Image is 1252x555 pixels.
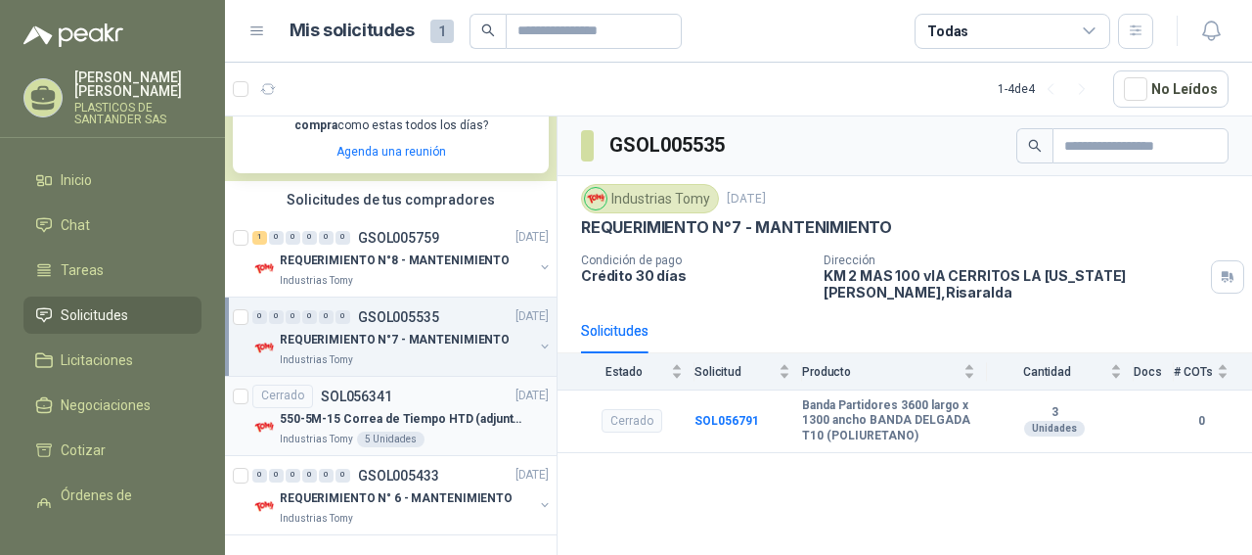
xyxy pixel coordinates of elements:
a: SOL056791 [694,414,759,428]
p: [DATE] [515,387,549,405]
img: Company Logo [585,188,606,209]
span: Chat [61,214,90,236]
th: Solicitud [694,353,802,390]
p: [DATE] [515,466,549,485]
p: Industrias Tomy [280,511,353,527]
b: 0 [1174,412,1229,431]
span: # COTs [1174,365,1213,379]
span: Solicitud [694,365,775,379]
p: [DATE] [727,190,766,208]
th: Estado [558,353,694,390]
div: 0 [319,469,334,483]
div: Todas [927,21,968,42]
a: 1 0 0 0 0 0 GSOL005759[DATE] Company LogoREQUERIMIENTO N°8 - MANTENIMIENTOIndustrias Tomy [252,226,553,289]
th: Producto [802,353,987,390]
a: Agenda una reunión [336,145,446,159]
span: Licitaciones [61,349,133,371]
p: REQUERIMIENTO N° 6 - MANTENIMIENTO [280,489,513,508]
div: Industrias Tomy [581,184,719,213]
p: Industrias Tomy [280,352,353,368]
div: Solicitudes de tus compradores [225,181,557,218]
span: Inicio [61,169,92,191]
div: 0 [252,310,267,324]
a: Solicitudes [23,297,201,334]
div: 0 [319,231,334,245]
div: 0 [269,231,284,245]
span: Cantidad [987,365,1106,379]
span: search [481,23,495,37]
div: 0 [335,231,350,245]
img: Company Logo [252,337,276,360]
p: Condición de pago [581,254,808,267]
span: Estado [581,365,667,379]
b: 3 [987,405,1122,421]
div: 0 [302,469,317,483]
p: [DATE] [515,228,549,247]
div: 0 [335,469,350,483]
b: Banda Partidores 3600 largo x 1300 ancho BANDA DELGADA T10 (POLIURETANO) [802,398,975,444]
h3: GSOL005535 [609,130,728,161]
a: 0 0 0 0 0 0 GSOL005535[DATE] Company LogoREQUERIMIENTO N°7 - MANTENIMIENTOIndustrias Tomy [252,305,553,368]
a: Tareas [23,252,201,289]
a: Licitaciones [23,342,201,379]
button: No Leídos [1113,70,1229,108]
div: Solicitudes [581,320,648,342]
div: 0 [286,469,300,483]
p: ¿Quieres recibir como estas todos los días? [245,98,537,135]
th: # COTs [1174,353,1252,390]
div: Cerrado [252,385,313,408]
p: 550-5M-15 Correa de Tiempo HTD (adjuntar ficha y /o imagenes) [280,410,523,429]
p: Dirección [824,254,1203,267]
span: 1 [430,20,454,43]
a: Negociaciones [23,387,201,424]
p: GSOL005759 [358,231,439,245]
th: Docs [1134,353,1174,390]
b: cientos de solicitudes de compra [294,100,506,132]
span: Solicitudes [61,304,128,326]
div: 0 [269,469,284,483]
img: Logo peakr [23,23,123,47]
div: 0 [302,310,317,324]
p: Crédito 30 días [581,267,808,284]
div: 0 [335,310,350,324]
p: [DATE] [515,307,549,326]
div: 0 [302,231,317,245]
span: Tareas [61,259,104,281]
div: Cerrado [602,409,662,433]
div: 0 [269,310,284,324]
p: REQUERIMIENTO N°7 - MANTENIMIENTO [280,331,510,349]
th: Cantidad [987,353,1134,390]
p: [PERSON_NAME] [PERSON_NAME] [74,70,201,98]
span: Órdenes de Compra [61,485,183,528]
div: 0 [286,310,300,324]
p: SOL056341 [321,390,392,403]
p: GSOL005535 [358,310,439,324]
p: REQUERIMIENTO N°7 - MANTENIMIENTO [581,217,892,238]
a: 0 0 0 0 0 0 GSOL005433[DATE] Company LogoREQUERIMIENTO N° 6 - MANTENIMIENTOIndustrias Tomy [252,464,553,527]
p: Industrias Tomy [280,273,353,289]
div: 1 [252,231,267,245]
img: Company Logo [252,416,276,439]
a: Inicio [23,162,201,199]
div: 0 [252,469,267,483]
p: KM 2 MAS 100 vIA CERRITOS LA [US_STATE] [PERSON_NAME] , Risaralda [824,267,1203,301]
span: search [1028,139,1042,153]
span: Producto [802,365,960,379]
span: Cotizar [61,439,106,461]
a: CerradoSOL056341[DATE] Company Logo550-5M-15 Correa de Tiempo HTD (adjuntar ficha y /o imagenes)I... [225,377,557,456]
span: Negociaciones [61,394,151,416]
a: Órdenes de Compra [23,477,201,535]
p: GSOL005433 [358,469,439,483]
div: 1 - 4 de 4 [998,73,1097,105]
div: 0 [319,310,334,324]
div: 0 [286,231,300,245]
a: Cotizar [23,432,201,469]
div: Unidades [1024,421,1085,437]
p: Industrias Tomy [280,432,353,447]
a: Chat [23,207,201,244]
h1: Mis solicitudes [290,17,415,45]
img: Company Logo [252,495,276,519]
p: PLASTICOS DE SANTANDER SAS [74,102,201,125]
img: Company Logo [252,257,276,281]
